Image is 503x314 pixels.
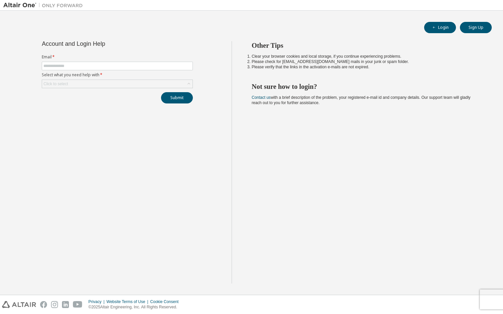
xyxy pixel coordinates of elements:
div: Account and Login Help [42,41,163,46]
label: Email [42,54,193,60]
img: altair_logo.svg [2,301,36,308]
img: Altair One [3,2,86,9]
button: Sign Up [460,22,492,33]
a: Contact us [252,95,271,100]
div: Cookie Consent [150,299,182,304]
img: youtube.svg [73,301,83,308]
div: Website Terms of Use [106,299,150,304]
img: facebook.svg [40,301,47,308]
img: instagram.svg [51,301,58,308]
li: Please verify that the links in the activation e-mails are not expired. [252,64,480,70]
li: Please check for [EMAIL_ADDRESS][DOMAIN_NAME] mails in your junk or spam folder. [252,59,480,64]
button: Submit [161,92,193,103]
h2: Other Tips [252,41,480,50]
label: Select what you need help with [42,72,193,78]
li: Clear your browser cookies and local storage, if you continue experiencing problems. [252,54,480,59]
h2: Not sure how to login? [252,82,480,91]
p: © 2025 Altair Engineering, Inc. All Rights Reserved. [88,304,183,310]
span: with a brief description of the problem, your registered e-mail id and company details. Our suppo... [252,95,471,105]
img: linkedin.svg [62,301,69,308]
button: Login [424,22,456,33]
div: Click to select [42,80,193,88]
div: Privacy [88,299,106,304]
div: Click to select [43,81,68,87]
